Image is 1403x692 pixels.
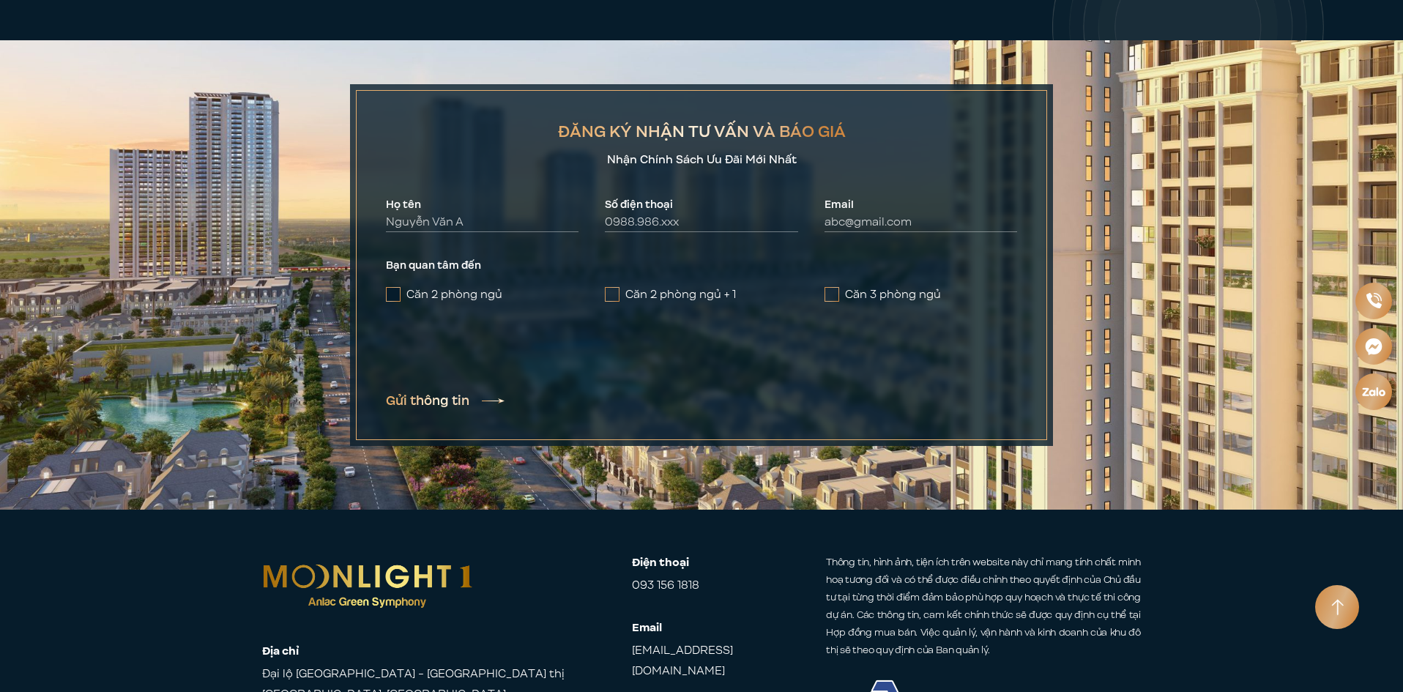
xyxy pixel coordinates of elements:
[1364,337,1383,356] img: Messenger icon
[825,198,1017,213] label: Email
[1331,599,1344,616] img: Arrow icon
[233,535,502,637] img: Moonlight 1 – CĐT Anlac Group
[386,198,578,213] label: Họ tên
[1361,386,1386,397] img: Zalo icon
[632,642,733,679] a: [EMAIL_ADDRESS][DOMAIN_NAME]
[558,120,846,144] h2: ĐĂNG KÝ NHẬN TƯ VẤN VÀ BÁO GIÁ
[605,198,797,213] label: Số điện thoại
[825,213,1017,232] input: abc@gmail.com
[386,286,578,303] label: Căn 2 phòng ngủ
[1365,292,1382,309] img: Phone icon
[386,213,578,232] input: Nguyễn Văn A
[605,286,797,303] label: Căn 2 phòng ngủ + 1
[386,392,505,409] button: Gửi thông tin
[632,619,771,636] strong: Email
[605,213,797,232] input: 0988.986.xxx
[386,151,1017,168] p: Nhận Chính Sách Ưu Đãi Mới Nhất
[386,327,609,384] iframe: reCAPTCHA
[386,258,1017,274] label: Bạn quan tâm đến
[825,286,1017,303] label: Căn 3 phòng ngủ
[632,554,771,571] strong: Điện thoại
[826,554,1141,659] p: Thông tin, hình ảnh, tiện ích trên website này chỉ mang tính chất minh hoạ tương đối và có thể đư...
[262,642,577,660] strong: Địa chỉ
[632,577,699,593] a: 093 156 1818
